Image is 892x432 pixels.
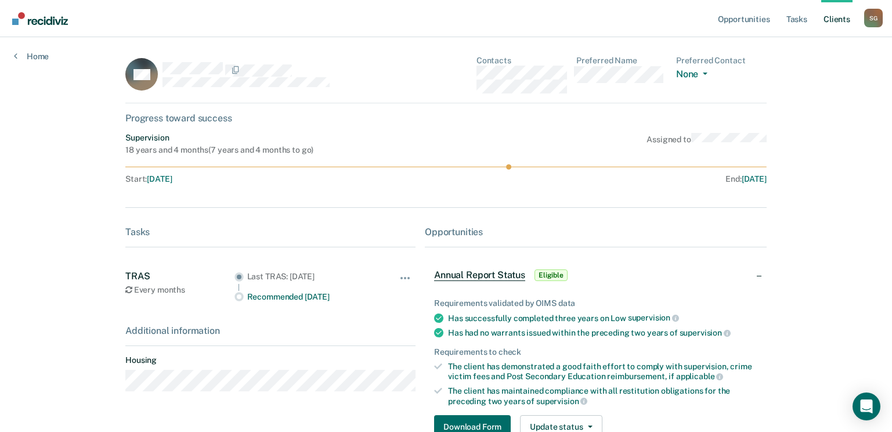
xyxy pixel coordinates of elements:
span: Annual Report Status [434,269,525,281]
div: 18 years and 4 months ( 7 years and 4 months to go ) [125,145,313,155]
div: Open Intercom Messenger [853,393,880,420]
div: Tasks [125,226,416,237]
span: [DATE] [742,174,767,183]
div: Progress toward success [125,113,767,124]
div: Additional information [125,325,416,336]
span: supervision [536,397,587,406]
span: [DATE] [147,174,172,183]
button: None [676,69,712,82]
dt: Preferred Contact [676,56,767,66]
div: Supervision [125,133,313,143]
span: Eligible [535,269,568,281]
button: Profile dropdown button [864,9,883,27]
div: Every months [125,285,234,295]
div: Recommended [DATE] [247,292,380,302]
img: Recidiviz [12,12,68,25]
div: Start : [125,174,446,184]
dt: Contacts [476,56,567,66]
div: S G [864,9,883,27]
div: Has had no warrants issued within the preceding two years of [448,327,757,338]
div: The client has maintained compliance with all restitution obligations for the preceding two years of [448,386,757,406]
div: Has successfully completed three years on Low [448,313,757,323]
div: The client has demonstrated a good faith effort to comply with supervision, crime victim fees and... [448,362,757,381]
div: Annual Report StatusEligible [425,257,767,294]
div: Opportunities [425,226,767,237]
div: Requirements validated by OIMS data [434,298,757,308]
span: supervision [628,313,679,322]
a: Home [14,51,49,62]
span: supervision [680,328,731,337]
div: Last TRAS: [DATE] [247,272,380,282]
div: Assigned to [647,133,767,155]
dt: Preferred Name [576,56,667,66]
div: TRAS [125,271,234,282]
span: applicable [676,372,723,381]
div: End : [451,174,767,184]
div: Requirements to check [434,347,757,357]
dt: Housing [125,355,416,365]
